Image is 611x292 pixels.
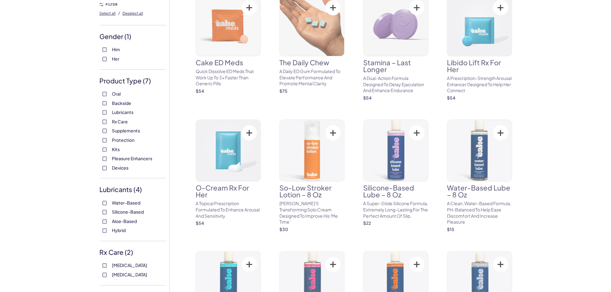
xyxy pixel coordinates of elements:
[118,10,120,16] span: /
[279,59,344,66] h3: The Daily Chew
[279,68,344,87] p: A Daily ED Gum Formulated To Elevate Performance And Promote Mental Clarity
[447,59,512,73] h3: Libido Lift Rx For Her
[363,200,428,219] p: A super-glide silicone formula, extremely long-lasting for the perfect amount of slip.
[363,120,428,226] a: Silicone-Based Lube – 8 ozSilicone-Based Lube – 8 ozA super-glide silicone formula, extremely lon...
[99,8,116,18] button: Select all
[447,184,512,198] h3: Water-Based Lube – 8 oz
[196,200,261,219] p: A topical prescription formulated to enhance arousal and sensitivity
[112,45,120,53] span: Him
[196,220,204,226] strong: $ 54
[447,120,512,181] img: Water-Based Lube – 8 oz
[196,59,261,66] h3: Cake ED Meds
[103,166,107,170] input: Devices
[103,147,107,152] input: Kits
[196,68,261,87] p: Quick dissolve ED Meds that work up to 3x faster than generic pills
[103,101,107,106] input: Backside
[363,184,428,198] h3: Silicone-Based Lube – 8 oz
[112,136,134,144] span: Protection
[447,95,455,101] strong: $ 54
[103,263,107,268] input: [MEDICAL_DATA]
[103,210,107,214] input: Silicone-Based
[123,8,143,18] button: Deselect all
[279,200,344,225] p: [PERSON_NAME]'s transforming solo cream designed to improve his 'me time'
[279,88,288,94] strong: $ 75
[103,57,107,61] input: Her
[112,145,120,153] span: Kits
[363,120,428,181] img: Silicone-Based Lube – 8 oz
[103,110,107,115] input: Lubricants
[447,226,454,232] strong: $ 15
[447,200,512,225] p: A clean, water-based formula, pH-balanced to help ease discomfort and increase pleasure
[103,47,107,52] input: Him
[112,261,147,269] span: [MEDICAL_DATA]
[112,270,147,279] span: [MEDICAL_DATA]
[112,108,133,116] span: Lubricants
[103,201,107,205] input: Water-Based
[112,226,126,234] span: Hybrid
[112,154,152,162] span: Pleasure Enhancers
[279,120,344,232] a: So-Low Stroker Lotion – 8 ozSo-Low Stroker Lotion – 8 oz[PERSON_NAME]'s transforming solo cream d...
[112,164,128,172] span: Devices
[196,120,260,181] img: O-Cream Rx for Her
[447,75,512,94] p: A prescription-strength arousal enhancer designed to help her connect
[363,75,428,94] p: A dual-action formula designed to delay ejaculation and enhance endurance
[279,226,288,232] strong: $ 30
[280,120,344,181] img: So-Low Stroker Lotion – 8 oz
[363,95,372,101] strong: $ 54
[112,126,140,135] span: Supplements
[447,120,512,232] a: Water-Based Lube – 8 ozWater-Based Lube – 8 ozA clean, water-based formula, pH-balanced to help e...
[112,217,137,225] span: Aloe-Based
[112,55,119,63] span: Her
[103,273,107,277] input: [MEDICAL_DATA]
[196,88,204,94] strong: $ 54
[103,228,107,233] input: Hybrid
[103,138,107,142] input: Protection
[103,92,107,96] input: Oral
[103,120,107,124] input: Rx Care
[363,59,428,73] h3: Stamina – Last Longer
[196,120,261,226] a: O-Cream Rx for HerO-Cream Rx for HerA topical prescription formulated to enhance arousal and sens...
[112,117,128,126] span: Rx Care
[123,11,143,16] span: Deselect all
[99,11,116,16] span: Select all
[279,184,344,198] h3: So-Low Stroker Lotion – 8 oz
[112,99,131,107] span: Backside
[112,208,144,216] span: Silicone-Based
[103,219,107,224] input: Aloe-Based
[112,199,140,207] span: Water-Based
[103,129,107,133] input: Supplements
[103,156,107,161] input: Pleasure Enhancers
[196,184,261,198] h3: O-Cream Rx for Her
[112,90,121,98] span: Oral
[363,220,371,226] strong: $ 22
